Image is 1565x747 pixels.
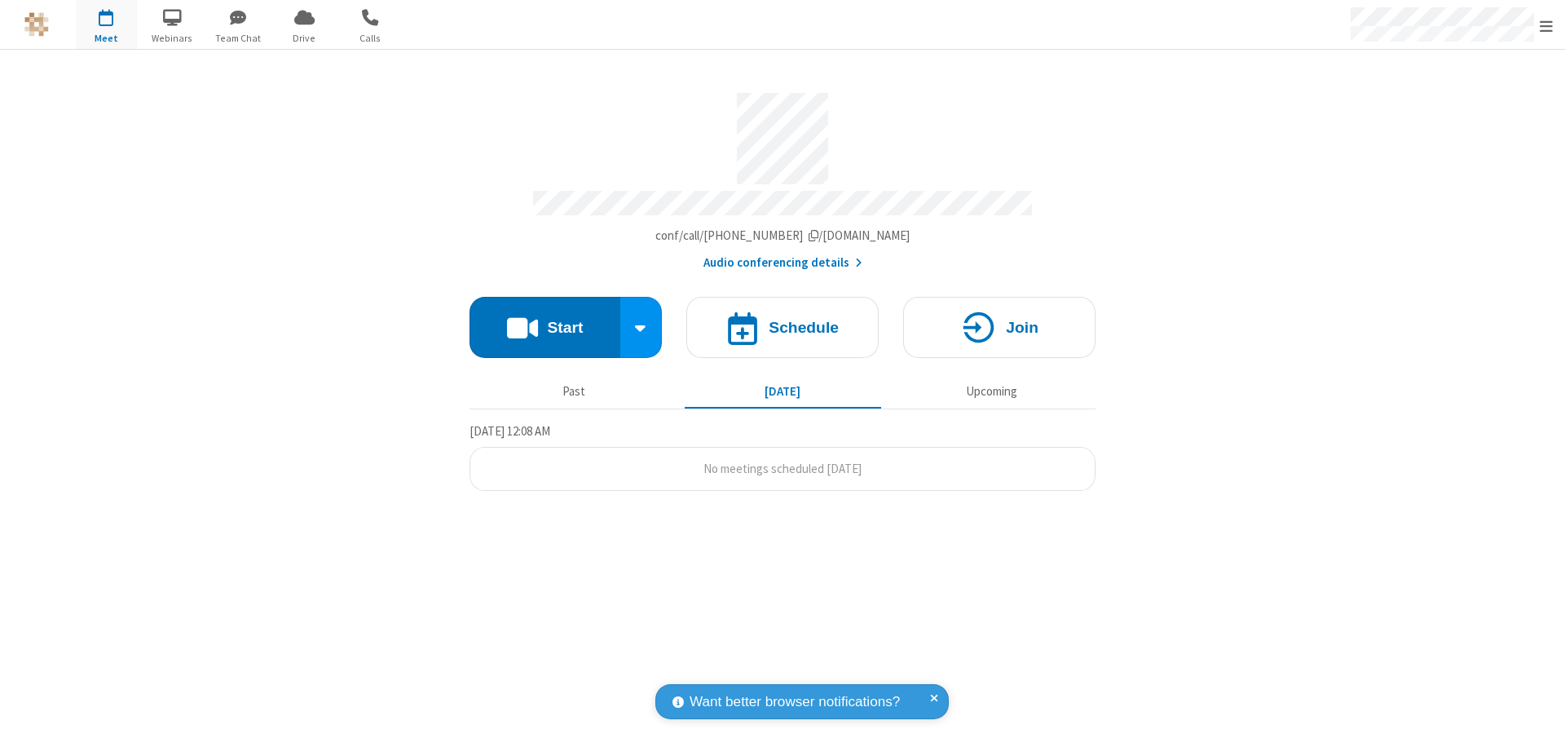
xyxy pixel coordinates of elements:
[469,81,1095,272] section: Account details
[655,227,910,245] button: Copy my meeting room linkCopy my meeting room link
[655,228,910,243] span: Copy my meeting room link
[476,376,672,407] button: Past
[76,31,137,46] span: Meet
[142,31,203,46] span: Webinars
[686,297,879,358] button: Schedule
[690,692,900,713] span: Want better browser notifications?
[685,376,881,407] button: [DATE]
[469,297,620,358] button: Start
[274,31,335,46] span: Drive
[769,320,839,335] h4: Schedule
[620,297,663,358] div: Start conference options
[469,422,1095,492] section: Today's Meetings
[340,31,401,46] span: Calls
[547,320,583,335] h4: Start
[1006,320,1038,335] h4: Join
[903,297,1095,358] button: Join
[703,461,862,476] span: No meetings scheduled [DATE]
[208,31,269,46] span: Team Chat
[703,254,862,272] button: Audio conferencing details
[893,376,1090,407] button: Upcoming
[24,12,49,37] img: QA Selenium DO NOT DELETE OR CHANGE
[469,423,550,439] span: [DATE] 12:08 AM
